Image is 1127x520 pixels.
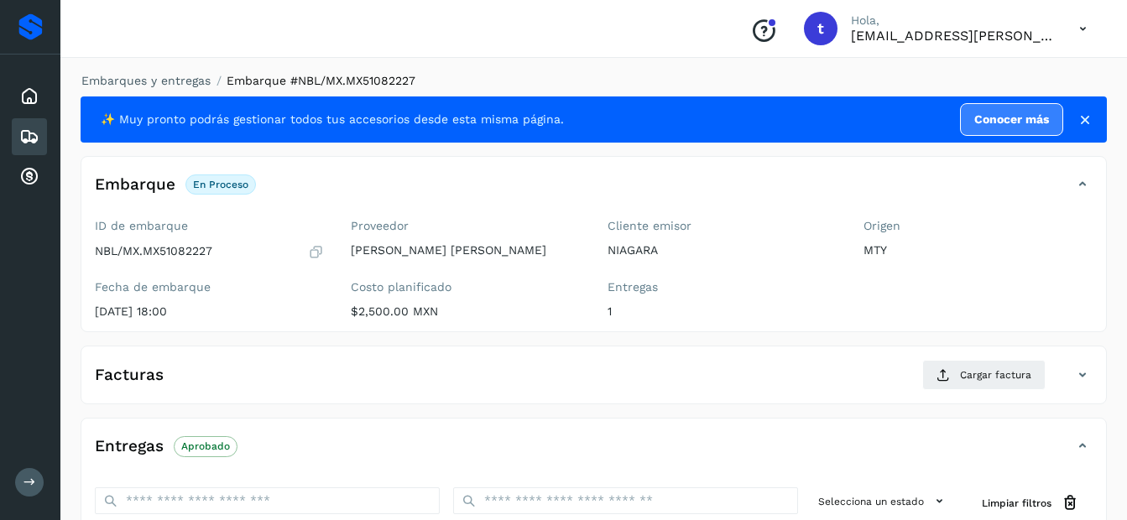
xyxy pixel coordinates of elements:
[608,304,837,319] p: 1
[851,28,1052,44] p: transportes.lg.lozano@gmail.com
[81,360,1106,403] div: FacturasCargar factura
[12,159,47,195] div: Cuentas por cobrar
[95,437,164,456] h4: Entregas
[81,72,1107,90] nav: breadcrumb
[608,280,837,294] label: Entregas
[351,219,580,233] label: Proveedor
[608,219,837,233] label: Cliente emisor
[81,74,211,87] a: Embarques y entregas
[81,170,1106,212] div: EmbarqueEn proceso
[982,496,1051,511] span: Limpiar filtros
[95,244,212,258] p: NBL/MX.MX51082227
[608,243,837,257] p: NIAGARA
[181,440,230,452] p: Aprobado
[101,111,564,128] span: ✨ Muy pronto podrás gestionar todos tus accesorios desde esta misma página.
[95,219,324,233] label: ID de embarque
[81,432,1106,474] div: EntregasAprobado
[864,219,1093,233] label: Origen
[227,74,415,87] span: Embarque #NBL/MX.MX51082227
[960,367,1031,382] span: Cargar factura
[351,243,580,257] p: [PERSON_NAME] [PERSON_NAME]
[351,304,580,319] p: $2,500.00 MXN
[864,243,1093,257] p: MTY
[922,360,1046,390] button: Cargar factura
[193,179,248,190] p: En proceso
[968,487,1093,518] button: Limpiar filtros
[95,304,324,319] p: [DATE] 18:00
[12,118,47,155] div: Embarques
[95,366,164,385] h4: Facturas
[12,78,47,115] div: Inicio
[95,175,175,195] h4: Embarque
[811,487,955,515] button: Selecciona un estado
[351,280,580,294] label: Costo planificado
[851,13,1052,28] p: Hola,
[95,280,324,294] label: Fecha de embarque
[960,103,1063,136] a: Conocer más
